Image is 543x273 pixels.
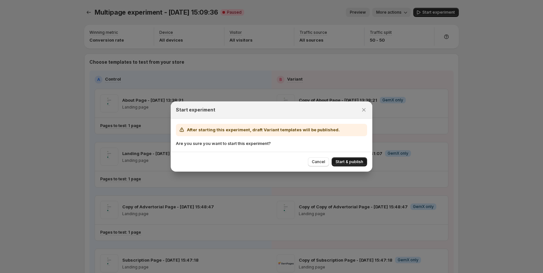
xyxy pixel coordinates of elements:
[308,157,329,166] button: Cancel
[176,107,215,113] h2: Start experiment
[187,126,340,133] h2: After starting this experiment, draft Variant templates will be published.
[176,140,367,147] p: Are you sure you want to start this experiment?
[336,159,363,164] span: Start & publish
[359,105,368,114] button: Close
[312,159,325,164] span: Cancel
[332,157,367,166] button: Start & publish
